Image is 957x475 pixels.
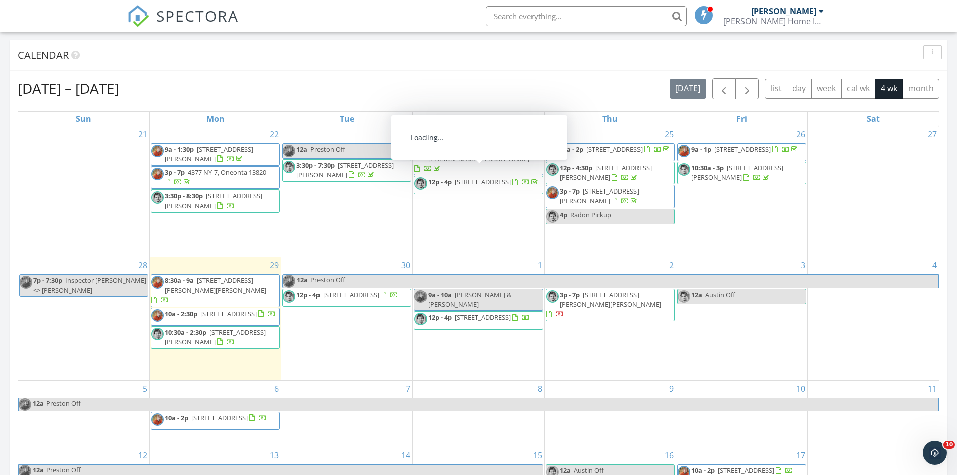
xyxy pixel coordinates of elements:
span: 10:30a - 2:30p [165,328,206,337]
a: 3:30p - 8:30p [STREET_ADDRESS][PERSON_NAME] [165,191,262,210]
img: screen_shot_20250711_at_9.04.05_am.png [151,328,164,340]
a: Go to October 5, 2025 [141,381,149,397]
span: 12a [560,466,571,475]
span: [STREET_ADDRESS] [455,177,511,186]
span: [STREET_ADDRESS] [455,313,511,322]
td: Go to October 11, 2025 [807,380,939,447]
span: [STREET_ADDRESS][PERSON_NAME][PERSON_NAME] [560,290,661,309]
td: Go to October 2, 2025 [544,257,676,381]
span: [STREET_ADDRESS] [323,290,379,299]
h2: [DATE] – [DATE] [18,78,119,99]
span: Inspector [PERSON_NAME] <> [PERSON_NAME] [33,276,146,295]
span: 12a [296,145,307,154]
a: 3:30p - 8:30p [STREET_ADDRESS][PERSON_NAME] [151,189,280,212]
div: Kincaid Home Inspection Services [723,16,824,26]
a: 3p - 7p [STREET_ADDRESS][PERSON_NAME][PERSON_NAME] [546,290,661,318]
a: 3p - 7p 4377 NY-7, Oneonta 13820 [165,168,266,186]
a: 10a - 2p [STREET_ADDRESS] [151,412,280,430]
a: Go to September 23, 2025 [399,126,412,142]
td: Go to October 8, 2025 [413,380,545,447]
span: 12p - 4p [296,290,320,299]
span: Austin Off [705,290,735,299]
a: Go to October 1, 2025 [536,257,544,273]
a: 12p - 4p [STREET_ADDRESS] [282,289,411,307]
span: 10a - 2:30p [165,309,197,318]
img: screen_shot_20250711_at_9.04.05_am.png [546,163,559,176]
a: SPECTORA [127,14,239,35]
span: 12a [32,398,44,411]
button: day [787,79,812,99]
span: 10 [943,441,955,449]
img: screen_shot_20250711_at_9.04.05_am.png [546,290,559,303]
a: Saturday [865,112,882,126]
button: list [765,79,787,99]
img: orangeheadshot.png [283,145,295,157]
a: 3p - 7p [STREET_ADDRESS][PERSON_NAME] [560,186,639,205]
a: 12p - 4p [STREET_ADDRESS] [428,313,530,322]
img: orangeheadshot.png [151,168,164,180]
img: orangeheadshot.png [414,290,427,303]
img: orangeheadshot.png [678,145,690,157]
img: orangeheadshot.png [20,276,32,289]
span: [STREET_ADDRESS][PERSON_NAME][PERSON_NAME] [428,145,529,163]
a: Go to September 22, 2025 [268,126,281,142]
a: 3p - 7p [STREET_ADDRESS][PERSON_NAME][PERSON_NAME] [546,289,675,321]
img: orangeheadshot.png [151,145,164,157]
span: 3:30p - 7:30p [296,161,335,170]
a: Go to October 17, 2025 [794,447,807,463]
span: 12a [691,290,702,299]
img: screen_shot_20250711_at_9.04.05_am.png [283,290,295,303]
img: screen_shot_20250711_at_9.04.05_am.png [678,290,690,303]
a: 12p - 4:30p [STREET_ADDRESS][PERSON_NAME] [546,162,675,184]
td: Go to October 7, 2025 [281,380,413,447]
span: [STREET_ADDRESS][PERSON_NAME] [691,163,783,182]
a: Go to September 29, 2025 [268,257,281,273]
a: 10a - 2:30p [STREET_ADDRESS][PERSON_NAME][PERSON_NAME] [414,143,543,176]
img: orangeheadshot.png [283,275,295,288]
a: 3p - 7p [STREET_ADDRESS][PERSON_NAME] [546,185,675,208]
span: 8:30a - 9a [165,276,194,285]
a: Go to October 4, 2025 [930,257,939,273]
span: [STREET_ADDRESS][PERSON_NAME] [560,163,652,182]
a: 10:30a - 3p [STREET_ADDRESS][PERSON_NAME] [691,163,783,182]
button: Previous [712,78,736,99]
span: 10a - 2:30p [428,145,461,154]
a: Go to October 16, 2025 [663,447,676,463]
a: 10a - 2p [STREET_ADDRESS] [691,466,793,475]
td: Go to September 24, 2025 [413,126,545,257]
td: Go to September 25, 2025 [544,126,676,257]
button: 4 wk [875,79,903,99]
a: Go to October 12, 2025 [136,447,149,463]
td: Go to October 1, 2025 [413,257,545,381]
span: 12a [296,275,308,288]
span: SPECTORA [156,5,239,26]
span: [STREET_ADDRESS] [586,145,643,154]
a: Tuesday [338,112,356,126]
a: 12p - 4p [STREET_ADDRESS] [296,290,398,299]
a: Go to October 6, 2025 [272,381,281,397]
span: 7p - 7:30p [33,276,62,285]
td: Go to September 30, 2025 [281,257,413,381]
span: Radon Pickup [570,210,611,219]
a: 10a - 2p [STREET_ADDRESS] [546,143,675,161]
a: Go to September 28, 2025 [136,257,149,273]
a: Go to October 15, 2025 [531,447,544,463]
span: 10a - 2p [691,466,715,475]
button: week [811,79,842,99]
img: orangeheadshot.png [151,413,164,426]
img: screen_shot_20250711_at_9.04.05_am.png [678,163,690,176]
span: 9a - 10a [428,290,452,299]
span: [STREET_ADDRESS] [191,413,248,422]
span: 10:30a - 3p [691,163,724,172]
button: Next [735,78,759,99]
span: 12p - 4p [428,177,452,186]
span: [PERSON_NAME] & [PERSON_NAME] [428,290,511,309]
a: 8:30a - 9a [STREET_ADDRESS][PERSON_NAME][PERSON_NAME] [151,274,280,307]
div: [PERSON_NAME] [751,6,816,16]
a: 10:30a - 3p [STREET_ADDRESS][PERSON_NAME] [677,162,806,184]
a: 10a - 2p [STREET_ADDRESS] [165,413,267,422]
img: orangeheadshot.png [546,186,559,199]
img: screen_shot_20250711_at_9.04.05_am.png [414,313,427,325]
td: Go to October 10, 2025 [676,380,807,447]
a: 12p - 4p [STREET_ADDRESS] [428,177,540,186]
